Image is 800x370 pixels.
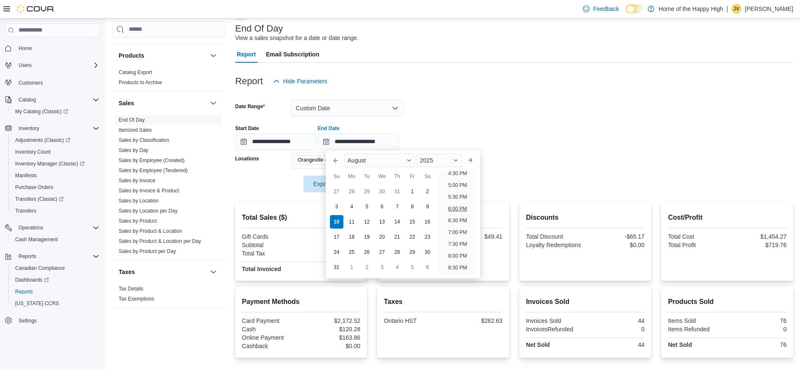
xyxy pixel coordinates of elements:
[15,251,99,261] span: Reports
[283,77,327,85] span: Hide Parameters
[119,218,157,224] span: Sales by Product
[119,188,179,194] a: Sales by Invoice & Product
[119,285,144,292] span: Tax Details
[303,242,361,248] div: $2,174.03
[445,239,470,249] li: 7:30 PM
[19,45,32,52] span: Home
[360,245,374,259] div: day-26
[729,242,787,248] div: $719.76
[406,215,419,229] div: day-15
[119,157,185,163] a: Sales by Employee (Created)
[12,182,99,192] span: Purchase Orders
[8,298,103,309] button: [US_STATE] CCRS
[15,95,99,105] span: Catalog
[2,59,103,71] button: Users
[626,5,643,13] input: Dark Mode
[360,200,374,213] div: day-5
[391,215,404,229] div: day-14
[119,187,179,194] span: Sales by Invoice & Product
[119,268,135,276] h3: Taxes
[375,261,389,274] div: day-3
[270,73,331,90] button: Hide Parameters
[12,182,57,192] a: Purchase Orders
[12,234,99,245] span: Cash Management
[391,245,404,259] div: day-28
[12,147,99,157] span: Inventory Count
[526,213,645,223] h2: Discounts
[119,268,207,276] button: Taxes
[119,208,178,214] span: Sales by Location per Day
[445,227,470,237] li: 7:00 PM
[235,155,259,162] label: Locations
[8,274,103,286] a: Dashboards
[587,341,645,348] div: 44
[119,218,157,224] a: Sales by Product
[731,4,742,14] div: Jennifer Verney
[119,198,159,204] a: Sales by Location
[119,137,169,144] span: Sales by Classification
[15,184,53,191] span: Purchase Orders
[19,125,39,132] span: Inventory
[445,251,470,261] li: 8:00 PM
[15,60,35,70] button: Users
[235,125,259,132] label: Start Date
[112,115,225,260] div: Sales
[445,317,502,324] div: $282.63
[330,245,343,259] div: day-24
[330,200,343,213] div: day-3
[668,213,787,223] h2: Cost/Profit
[242,317,300,324] div: Card Payment
[12,194,99,204] span: Transfers (Classic)
[12,135,99,145] span: Adjustments (Classic)
[235,103,265,110] label: Date Range
[303,343,361,349] div: $0.00
[12,275,99,285] span: Dashboards
[668,341,692,348] strong: Net Sold
[15,95,39,105] button: Catalog
[360,215,374,229] div: day-12
[15,288,33,295] span: Reports
[12,106,72,117] a: My Catalog (Classic)
[119,238,201,244] a: Sales by Product & Location per Day
[668,317,726,324] div: Items Sold
[15,78,46,88] a: Customers
[668,233,726,240] div: Total Cost
[2,94,103,106] button: Catalog
[391,170,404,183] div: Th
[242,213,361,223] h2: Total Sales ($)
[119,147,149,153] a: Sales by Day
[119,228,182,234] span: Sales by Product & Location
[445,192,470,202] li: 5:30 PM
[330,261,343,274] div: day-31
[19,62,32,69] span: Users
[237,46,256,63] span: Report
[119,127,152,133] span: Itemized Sales
[318,133,399,150] input: Press the down key to enter a popover containing a calendar. Press the escape key to close the po...
[119,147,149,154] span: Sales by Day
[526,297,645,307] h2: Invoices Sold
[360,170,374,183] div: Tu
[19,253,36,260] span: Reports
[19,80,43,86] span: Customers
[445,263,470,273] li: 8:30 PM
[406,230,419,244] div: day-22
[734,4,739,14] span: JV
[119,295,154,302] span: Tax Exemptions
[5,39,99,349] nav: Complex example
[119,99,134,107] h3: Sales
[119,69,152,75] a: Catalog Export
[421,170,434,183] div: Sa
[119,248,176,254] a: Sales by Product per Day
[8,286,103,298] button: Reports
[12,263,99,273] span: Canadian Compliance
[15,123,99,133] span: Inventory
[15,123,43,133] button: Inventory
[360,185,374,198] div: day-29
[668,297,787,307] h2: Products Sold
[587,242,645,248] div: $0.00
[242,326,300,333] div: Cash
[119,117,145,123] a: End Of Day
[2,250,103,262] button: Reports
[15,43,35,53] a: Home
